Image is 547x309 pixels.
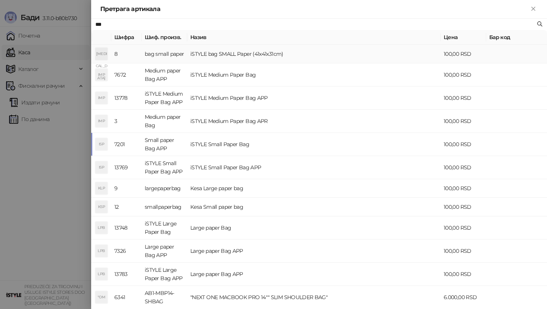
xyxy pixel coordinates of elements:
td: 100,00 RSD [441,110,486,133]
td: "NEXT ONE MACBOOK PRO 14"" SLIM SHOULDER BAG" [187,286,441,309]
th: Цена [441,30,486,45]
td: Kesa Small paper bag [187,198,441,216]
td: 8 [111,45,142,63]
td: 100,00 RSD [441,179,486,198]
td: 100,00 RSD [441,263,486,286]
td: iSTYLE Small Paper Bag APP [142,156,187,179]
td: iSTYLE Small Paper Bag [187,133,441,156]
div: LPB [95,222,108,234]
td: iSTYLE Medium Paper Bag [187,63,441,87]
td: 13783 [111,263,142,286]
th: Шифра [111,30,142,45]
td: iSTYLE Medium Paper Bag APP [187,87,441,110]
td: iSTYLE Large Paper Bag APP [142,263,187,286]
div: IMP [95,69,108,81]
td: 3 [111,110,142,133]
div: ISP [95,161,108,173]
td: 100,00 RSD [441,156,486,179]
td: 100,00 RSD [441,45,486,63]
td: Large paper Bag [187,216,441,240]
div: LPB [95,268,108,280]
td: 100,00 RSD [441,63,486,87]
td: 100,00 RSD [441,216,486,240]
td: smallpaperbag [142,198,187,216]
td: iSTYLE Medium Paper Bag APP [142,87,187,110]
td: 7672 [111,63,142,87]
td: 13778 [111,87,142,110]
td: 6341 [111,286,142,309]
td: Large paper Bag APP [142,240,187,263]
th: Бар код [486,30,547,45]
td: iSTYLE Medium Paper Bag APR [187,110,441,133]
td: Medium paper Bag [142,110,187,133]
td: 9 [111,179,142,198]
div: [MEDICAL_DATA] [95,48,108,60]
td: Large paper Bag APP [187,263,441,286]
td: Large paper Bag APP [187,240,441,263]
td: 12 [111,198,142,216]
th: Шиф. произв. [142,30,187,45]
div: ISP [95,138,108,150]
td: Kesa Large paper bag [187,179,441,198]
td: Medium paper Bag APP [142,63,187,87]
div: IMP [95,92,108,104]
div: KSP [95,201,108,213]
td: iSTYLE Large Paper Bag [142,216,187,240]
button: Close [529,5,538,14]
td: 100,00 RSD [441,240,486,263]
th: Назив [187,30,441,45]
td: iSTYLE Small Paper Bag APP [187,156,441,179]
div: LPB [95,245,108,257]
div: Претрага артикала [100,5,529,14]
td: 6.000,00 RSD [441,286,486,309]
td: AB1-MBP14-SHBAG [142,286,187,309]
td: 7326 [111,240,142,263]
td: 100,00 RSD [441,87,486,110]
td: iSTYLE bag SMALL Paper (41x41x31cm) [187,45,441,63]
td: 13748 [111,216,142,240]
td: bag small paper [142,45,187,63]
div: IMP [95,115,108,127]
td: Small paper Bag APP [142,133,187,156]
td: 100,00 RSD [441,133,486,156]
td: largepaperbag [142,179,187,198]
td: 13769 [111,156,142,179]
div: KLP [95,182,108,194]
div: "OM [95,291,108,303]
td: 100,00 RSD [441,198,486,216]
td: 7201 [111,133,142,156]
